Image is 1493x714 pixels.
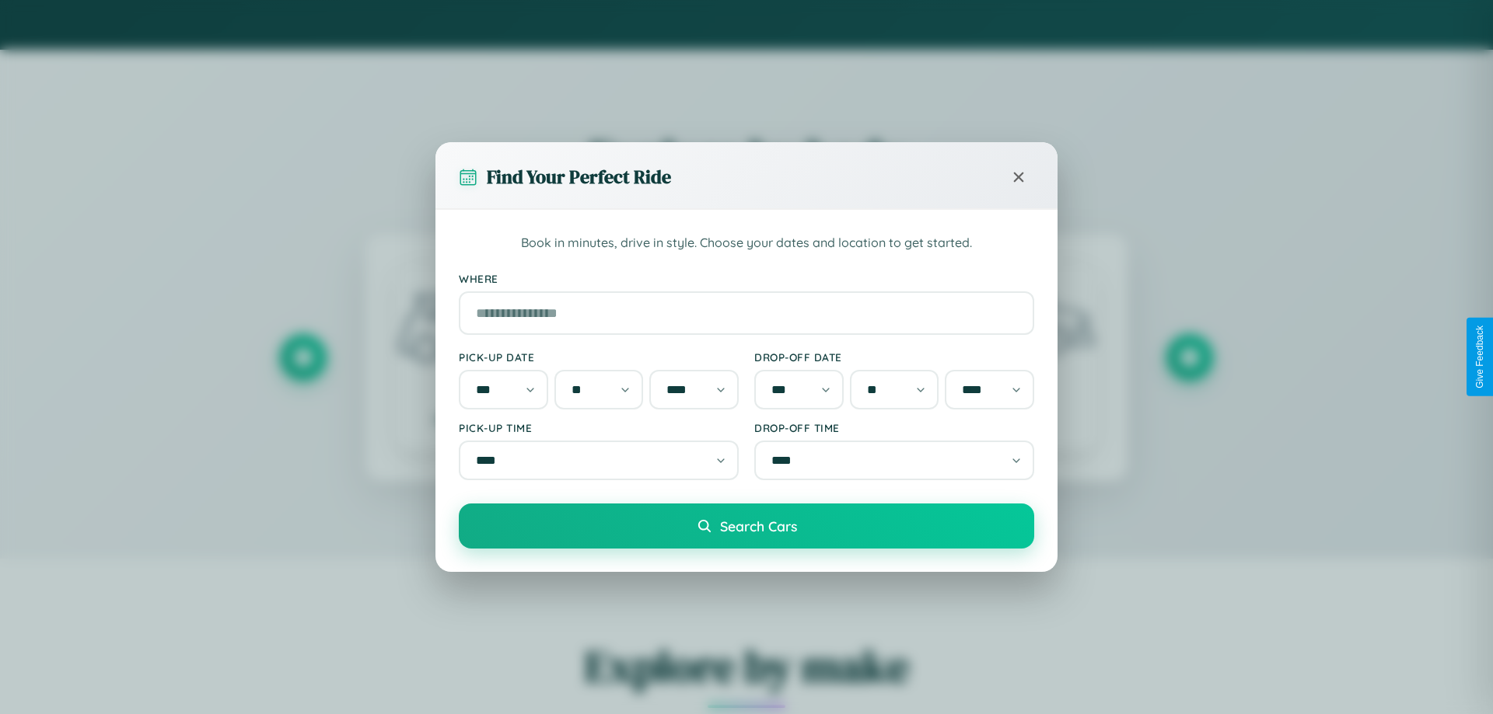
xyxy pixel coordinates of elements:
span: Search Cars [720,517,797,535]
h3: Find Your Perfect Ride [487,164,671,190]
p: Book in minutes, drive in style. Choose your dates and location to get started. [459,233,1034,253]
label: Where [459,272,1034,285]
button: Search Cars [459,503,1034,549]
label: Pick-up Time [459,421,739,434]
label: Drop-off Date [754,350,1034,364]
label: Pick-up Date [459,350,739,364]
label: Drop-off Time [754,421,1034,434]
